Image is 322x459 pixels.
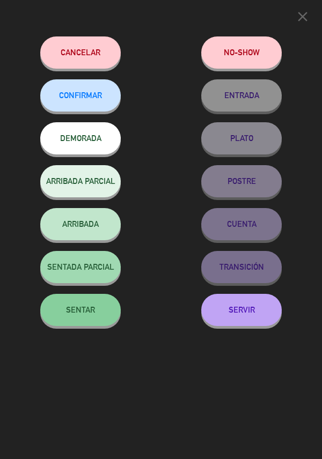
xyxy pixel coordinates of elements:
[201,165,282,197] button: POSTRE
[40,251,121,283] button: SENTADA PARCIAL
[201,251,282,283] button: TRANSICIÓN
[40,294,121,326] button: SENTAR
[201,208,282,240] button: CUENTA
[201,122,282,154] button: PLATO
[40,122,121,154] button: DEMORADA
[40,165,121,197] button: ARRIBADA PARCIAL
[46,176,115,186] span: ARRIBADA PARCIAL
[59,91,102,100] span: CONFIRMAR
[201,294,282,326] button: SERVIR
[40,36,121,69] button: Cancelar
[201,79,282,112] button: ENTRADA
[40,208,121,240] button: ARRIBADA
[291,8,314,29] button: close
[295,9,311,25] i: close
[66,305,95,314] span: SENTAR
[201,36,282,69] button: NO-SHOW
[40,79,121,112] button: CONFIRMAR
